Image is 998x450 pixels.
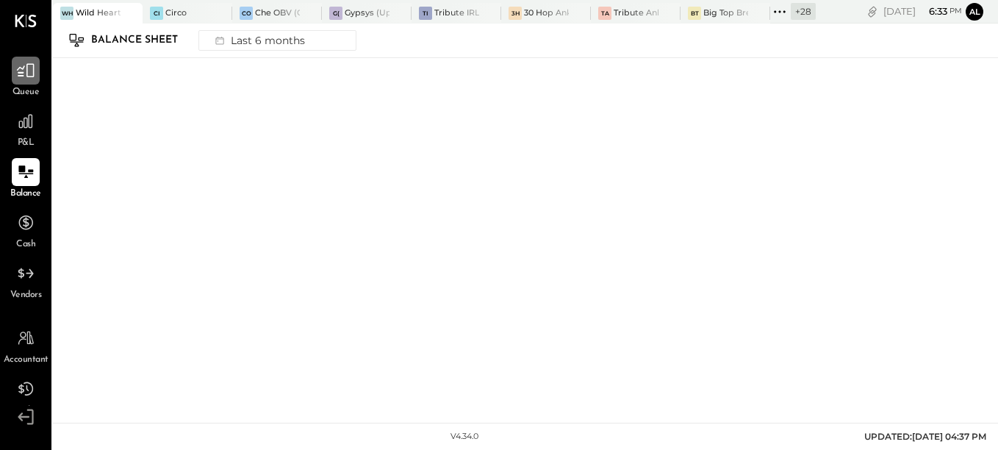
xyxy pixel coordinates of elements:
[198,30,356,51] button: Last 6 months
[18,137,35,150] span: P&L
[450,431,478,443] div: v 4.34.0
[91,29,193,52] div: Balance Sheet
[10,187,41,201] span: Balance
[10,289,42,302] span: Vendors
[1,375,51,418] a: Tasks
[1,107,51,150] a: P&L
[434,7,479,19] div: Tribute IRL
[524,7,569,19] div: 30 Hop Ankeny
[207,31,311,50] div: Last 6 months
[703,7,748,19] div: Big Top Brewing
[1,158,51,201] a: Balance
[509,7,522,20] div: 3H
[12,86,40,99] span: Queue
[16,404,36,418] span: Tasks
[864,431,986,442] span: UPDATED: [DATE] 04:37 PM
[688,7,701,20] div: BT
[918,4,947,18] span: 6 : 33
[1,324,51,367] a: Accountant
[16,238,35,251] span: Cash
[345,7,389,19] div: Gypsys (Up Cincinnati LLC) - Ignite
[150,7,163,20] div: Ci
[865,4,880,19] div: copy link
[419,7,432,20] div: TI
[76,7,121,19] div: Wild Heart Brewing Company
[1,209,51,251] a: Cash
[329,7,342,20] div: G(
[1,260,51,302] a: Vendors
[165,7,187,19] div: Circo
[883,4,962,18] div: [DATE]
[966,3,983,21] button: Al
[60,7,73,20] div: WH
[4,354,49,367] span: Accountant
[240,7,253,20] div: CO
[255,7,300,19] div: Che OBV (Che OBV LLC) - Ignite
[949,6,962,16] span: pm
[791,3,816,20] div: + 28
[614,7,658,19] div: Tribute Ankeny
[1,57,51,99] a: Queue
[598,7,611,20] div: TA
